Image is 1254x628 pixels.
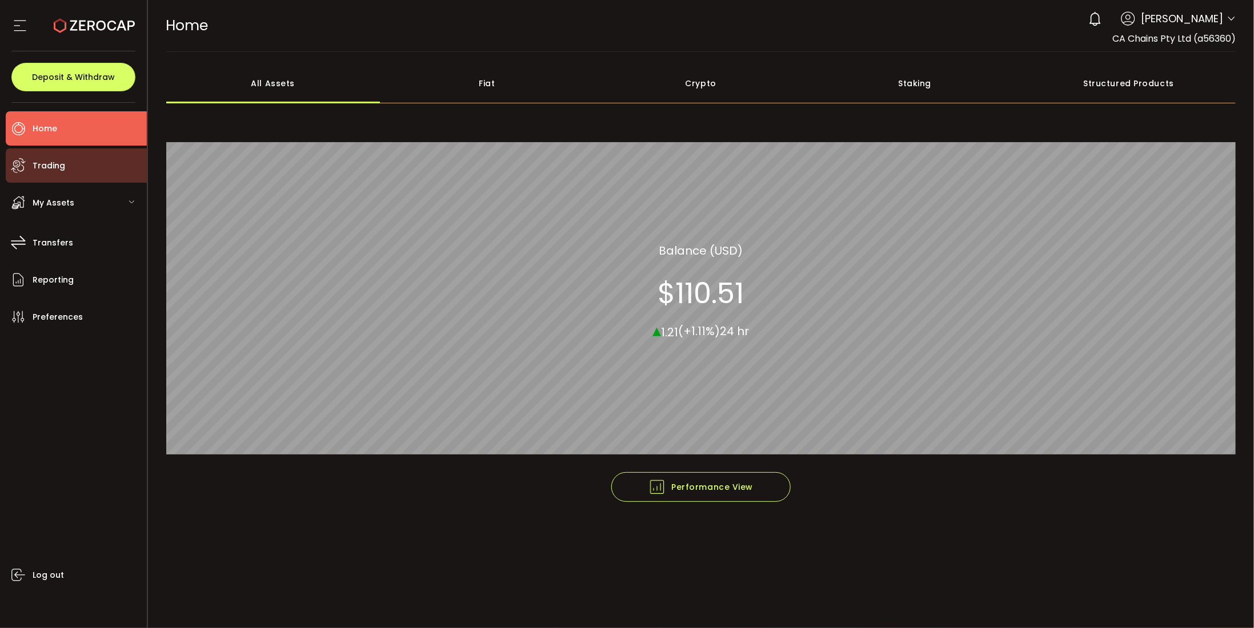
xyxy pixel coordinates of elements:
span: (+1.11%) [678,324,720,340]
section: Balance (USD) [659,242,743,259]
span: Home [33,120,57,137]
span: CA Chains Pty Ltd (a56360) [1112,32,1236,45]
span: Reporting [33,272,74,288]
span: ▴ [652,318,661,343]
span: [PERSON_NAME] [1141,11,1223,26]
span: Log out [33,567,64,583]
button: Deposit & Withdraw [11,63,135,91]
div: Staking [808,63,1022,103]
div: Structured Products [1022,63,1236,103]
span: My Assets [33,195,74,211]
div: All Assets [166,63,380,103]
span: Performance View [648,478,753,496]
span: Trading [33,158,65,174]
button: Performance View [611,472,791,502]
section: $110.51 [658,276,744,311]
span: Preferences [33,309,83,325]
span: Home [166,15,209,35]
iframe: Chat Widget [1121,505,1254,628]
div: Fiat [380,63,594,103]
span: Transfers [33,235,73,251]
span: Deposit & Withdraw [32,73,115,81]
span: 24 hr [720,324,749,340]
div: Crypto [594,63,808,103]
span: 1.21 [661,324,678,340]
